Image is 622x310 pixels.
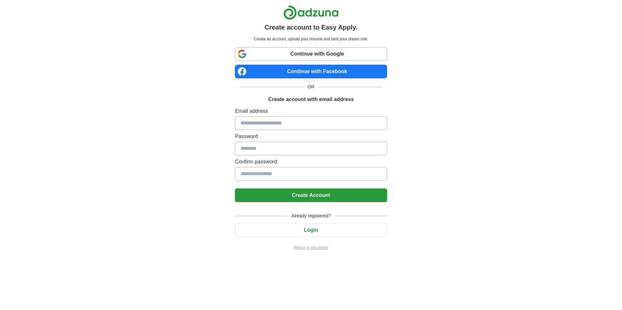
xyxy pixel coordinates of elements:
[235,227,387,233] a: Login
[235,223,387,237] button: Login
[235,158,387,166] label: Confirm password
[264,22,358,32] h1: Create account to Easy Apply.
[235,65,387,78] a: Continue with Facebook
[283,5,339,20] img: Adzuna logo
[235,107,387,115] label: Email address
[287,213,334,219] span: Already registered?
[235,245,387,251] a: Return to job advert
[235,188,387,202] button: Create Account
[268,96,354,103] h1: Create account with email address
[304,84,318,90] span: OR
[235,47,387,61] a: Continue with Google
[236,36,385,42] p: Create an account, upload your resume and land your dream role.
[235,133,387,140] label: Password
